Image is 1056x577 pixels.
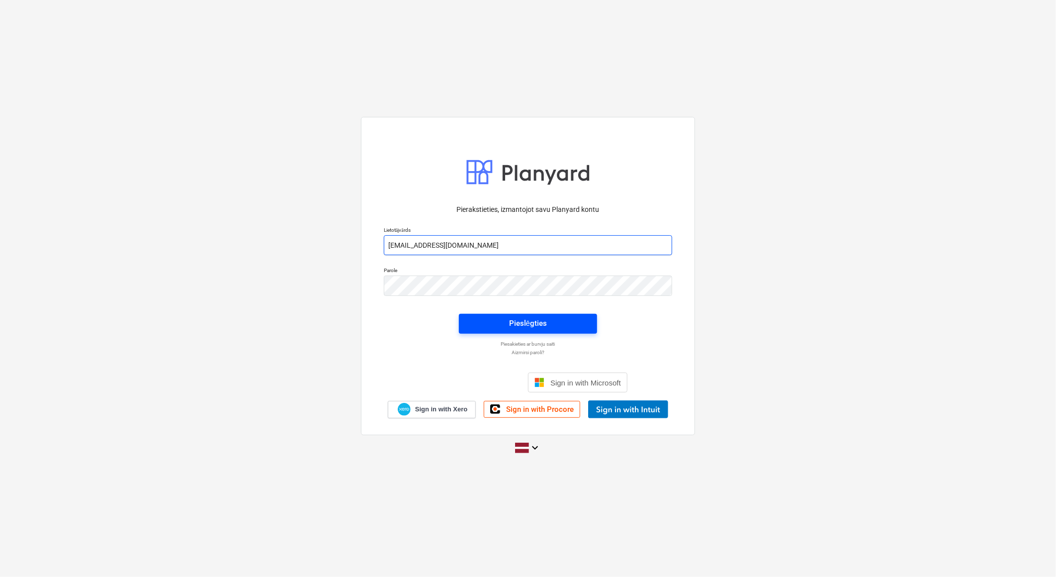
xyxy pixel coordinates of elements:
[484,401,580,418] a: Sign in with Procore
[459,314,597,334] button: Pieslēgties
[384,227,672,235] p: Lietotājvārds
[384,267,672,276] p: Parole
[388,401,476,418] a: Sign in with Xero
[550,379,621,387] span: Sign in with Microsoft
[379,341,677,347] a: Piesakieties ar burvju saiti
[506,405,574,414] span: Sign in with Procore
[384,204,672,215] p: Pierakstieties, izmantojot savu Planyard kontu
[534,378,544,387] img: Microsoft logo
[424,372,525,393] iframe: Sign in with Google Button
[509,317,547,330] div: Pieslēgties
[415,405,467,414] span: Sign in with Xero
[529,442,541,454] i: keyboard_arrow_down
[398,403,411,416] img: Xero logo
[1006,529,1056,577] iframe: Chat Widget
[379,349,677,356] a: Aizmirsi paroli?
[384,235,672,255] input: Lietotājvārds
